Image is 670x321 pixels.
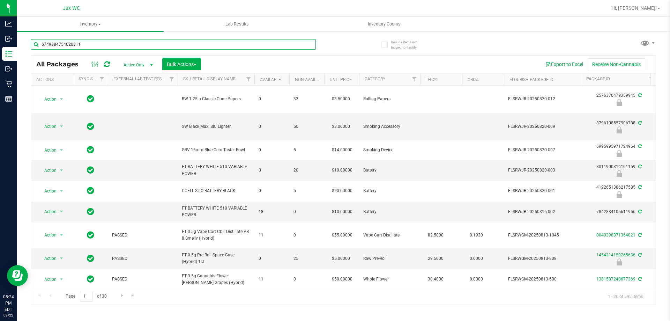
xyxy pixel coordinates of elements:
span: In Sync [87,274,94,284]
span: PASSED [112,276,173,283]
span: $3.50000 [328,94,353,104]
span: 0 [259,96,285,102]
span: Inventory Counts [358,21,410,27]
a: External Lab Test Result [113,76,168,81]
span: Action [38,166,57,175]
span: FT 0.5g Pre-Roll Space Case (Hybrid) 1ct [182,252,250,265]
span: 11 [259,232,285,239]
span: Sync from Compliance System [637,233,642,238]
span: Smoking Accessory [363,123,416,130]
a: CBD% [468,77,479,82]
span: Sync from Compliance System [637,93,642,98]
span: $5.00000 [328,254,353,264]
span: $55.00000 [328,230,356,240]
span: 0.0000 [466,274,486,284]
span: Jax WC [63,5,80,11]
span: FLSRWJR-20250820-003 [508,167,576,174]
span: Page of 30 [60,291,112,302]
span: Action [38,275,57,284]
a: Flourish Package ID [509,77,553,82]
span: FLSRWGM-20250813-1045 [508,232,576,239]
a: Lab Results [164,17,311,31]
span: FLSRWJR-20250820-009 [508,123,576,130]
span: Sync from Compliance System [637,185,642,190]
span: Action [38,145,57,155]
span: select [57,186,66,196]
span: Whole Flower [363,276,416,283]
inline-svg: Inventory [5,50,12,57]
div: 2576370479359945 [580,92,658,106]
a: Inventory Counts [311,17,457,31]
span: Lab Results [216,21,258,27]
a: Filter [243,73,254,85]
span: CCELL SILO BATTERY BLACK [182,188,250,194]
span: 25 [293,255,320,262]
inline-svg: Outbound [5,65,12,72]
span: FT BATTERY WHITE 510 VARIABLE POWER [182,163,250,177]
div: Newly Received [580,150,658,157]
a: Category [365,76,385,81]
span: FT 0.5g Vape Cart CDT Distillate PB & Smelly (Hybrid) [182,228,250,242]
a: 0040398371364821 [596,233,635,238]
span: FT BATTERY WHITE 510 VARIABLE POWER [182,205,250,218]
span: FLSRWJR-20250820-001 [508,188,576,194]
div: 8011900316101159 [580,163,658,177]
div: 7842884105611956 [580,209,658,215]
span: Action [38,122,57,131]
span: 0 [293,232,320,239]
button: Bulk Actions [162,58,201,70]
input: 1 [80,291,92,302]
span: $20.00000 [328,186,356,196]
span: SW Black Maxi BIC Lighter [182,123,250,130]
span: select [57,207,66,217]
span: In Sync [87,230,94,240]
span: FLSRWJR-20250820-007 [508,147,576,153]
span: Sync from Compliance System [637,253,642,257]
span: 32 [293,96,320,102]
span: GRV 16mm Blue Octo-Taster Bowl [182,147,250,153]
span: Action [38,230,57,240]
span: Action [38,254,57,263]
a: Unit Price [330,77,352,82]
span: RW 1.25in Classic Cone Papers [182,96,250,102]
span: In Sync [87,207,94,217]
span: Sync from Compliance System [637,209,642,214]
a: 1454214159265636 [596,253,635,257]
div: Newly Received [580,99,658,106]
inline-svg: Analytics [5,20,12,27]
span: $10.00000 [328,207,356,217]
span: 0 [259,167,285,174]
span: 0 [259,123,285,130]
span: FLSRWGM-20250813-808 [508,255,576,262]
span: Sync from Compliance System [637,121,642,125]
span: 30.4000 [424,274,447,284]
span: Battery [363,188,416,194]
div: 8796108557906788 [580,120,658,133]
a: 1381587240677369 [596,277,635,282]
p: 08/22 [3,313,14,318]
a: Non-Available [295,77,326,82]
button: Export to Excel [541,58,588,70]
span: select [57,275,66,284]
span: FLSRWGM-20250813-600 [508,276,576,283]
span: Hi, [PERSON_NAME]! [611,5,657,11]
span: Include items not tagged for facility [391,39,426,50]
a: Package ID [586,76,610,81]
div: Actions [36,77,70,82]
span: select [57,230,66,240]
span: PASSED [112,232,173,239]
div: 4122651386217585 [580,184,658,198]
span: 50 [293,123,320,130]
a: Go to the last page [128,291,138,300]
span: Battery [363,167,416,174]
span: 0 [259,255,285,262]
button: Receive Non-Cannabis [588,58,645,70]
p: 05:24 PM EDT [3,294,14,313]
span: In Sync [87,94,94,104]
a: Go to the next page [117,291,127,300]
span: Sync from Compliance System [637,164,642,169]
a: THC% [426,77,437,82]
span: 1 - 20 of 595 items [602,291,649,301]
span: Sync from Compliance System [637,144,642,149]
span: $10.00000 [328,165,356,175]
